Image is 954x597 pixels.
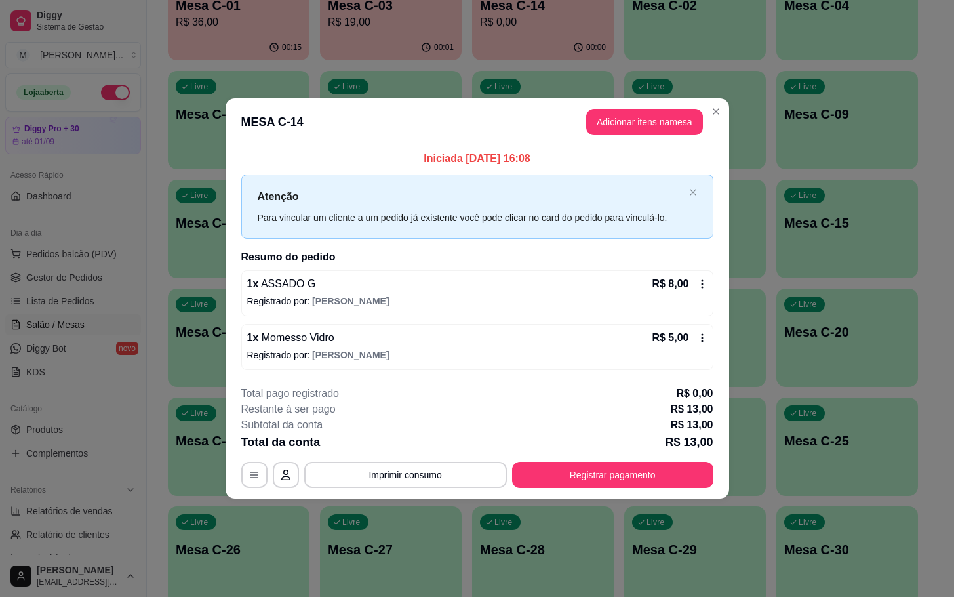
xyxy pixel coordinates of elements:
[226,98,729,146] header: MESA C-14
[247,295,707,308] p: Registrado por:
[665,433,713,451] p: R$ 13,00
[652,330,688,346] p: R$ 5,00
[241,386,339,401] p: Total pago registrado
[512,462,713,488] button: Registrar pagamento
[671,401,713,417] p: R$ 13,00
[258,278,315,289] span: ASSADO G
[312,350,389,360] span: [PERSON_NAME]
[247,276,316,292] p: 1 x
[241,417,323,433] p: Subtotal da conta
[676,386,713,401] p: R$ 0,00
[241,401,336,417] p: Restante à ser pago
[689,188,697,197] button: close
[586,109,703,135] button: Adicionar itens namesa
[258,211,684,225] div: Para vincular um cliente a um pedido já existente você pode clicar no card do pedido para vinculá...
[304,462,507,488] button: Imprimir consumo
[258,188,684,205] p: Atenção
[258,332,334,343] span: Momesso Vidro
[241,433,321,451] p: Total da conta
[706,101,726,122] button: Close
[247,348,707,361] p: Registrado por:
[241,249,713,265] h2: Resumo do pedido
[689,188,697,196] span: close
[671,417,713,433] p: R$ 13,00
[312,296,389,306] span: [PERSON_NAME]
[247,330,334,346] p: 1 x
[652,276,688,292] p: R$ 8,00
[241,151,713,167] p: Iniciada [DATE] 16:08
